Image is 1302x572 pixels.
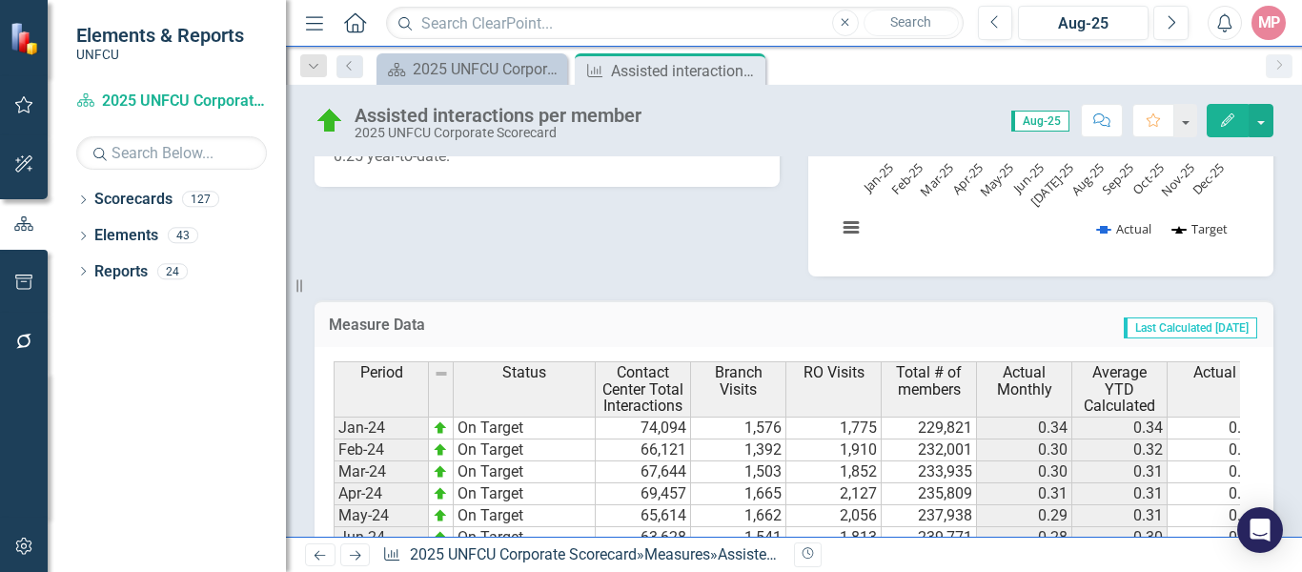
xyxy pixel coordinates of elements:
[691,439,786,461] td: 1,392
[691,461,786,483] td: 1,503
[1008,159,1047,197] text: Jun-25
[76,24,244,47] span: Elements & Reports
[454,461,596,483] td: On Target
[1172,220,1229,237] button: Show Target
[1168,417,1263,439] td: 0.34
[329,317,716,334] h3: Measure Data
[381,57,562,81] a: 2025 UNFCU Corporate Balanced Scorecard
[334,505,429,527] td: May-24
[695,364,782,398] span: Branch Visits
[1097,220,1151,237] button: Show Actual
[1168,461,1263,483] td: 0.31
[948,159,987,197] text: Apr-25
[1168,439,1263,461] td: 0.32
[433,464,448,480] img: zOikAAAAAElFTkSuQmCC
[786,439,882,461] td: 1,910
[882,461,977,483] td: 233,935
[718,545,942,563] div: Assisted interactions per member
[916,159,956,199] text: Mar-25
[10,22,43,55] img: ClearPoint Strategy
[1098,159,1137,198] text: Sep-25
[454,483,596,505] td: On Target
[838,214,865,241] button: View chart menu, Chart
[786,417,882,439] td: 1,775
[433,508,448,523] img: zOikAAAAAElFTkSuQmCC
[691,505,786,527] td: 1,662
[977,483,1072,505] td: 0.31
[977,461,1072,483] td: 0.30
[600,364,686,415] span: Contact Center Total Interactions
[386,7,963,40] input: Search ClearPoint...
[1189,159,1228,198] text: Dec-25
[1072,461,1168,483] td: 0.31
[502,364,546,381] span: Status
[887,159,926,198] text: Feb-25
[334,483,429,505] td: Apr-24
[691,417,786,439] td: 1,576
[76,91,267,112] a: 2025 UNFCU Corporate Scorecard
[315,106,345,136] img: On Target
[1072,505,1168,527] td: 0.31
[434,366,449,381] img: 8DAGhfEEPCf229AAAAAElFTkSuQmCC
[1124,317,1257,338] span: Last Calculated [DATE]
[94,225,158,247] a: Elements
[94,189,173,211] a: Scorecards
[882,505,977,527] td: 237,938
[644,545,710,563] a: Measures
[977,439,1072,461] td: 0.30
[433,420,448,436] img: zOikAAAAAElFTkSuQmCC
[1068,159,1108,199] text: Aug-25
[1018,6,1149,40] button: Aug-25
[1129,159,1167,197] text: Oct-25
[1072,417,1168,439] td: 0.34
[1168,527,1263,549] td: 0.30
[454,439,596,461] td: On Target
[1193,364,1236,381] span: Actual
[382,544,780,566] div: » »
[1072,527,1168,549] td: 0.30
[454,505,596,527] td: On Target
[691,483,786,505] td: 1,665
[976,159,1017,200] text: May-25
[355,105,641,126] div: Assisted interactions per member
[882,439,977,461] td: 232,001
[182,192,219,208] div: 127
[691,527,786,549] td: 1,541
[168,228,198,244] div: 43
[334,461,429,483] td: Mar-24
[977,417,1072,439] td: 0.34
[596,527,691,549] td: 63,628
[786,483,882,505] td: 2,127
[433,442,448,458] img: zOikAAAAAElFTkSuQmCC
[1076,364,1163,415] span: Average YTD Calculated
[433,530,448,545] img: zOikAAAAAElFTkSuQmCC
[977,505,1072,527] td: 0.29
[804,364,865,381] span: RO Visits
[1168,505,1263,527] td: 0.31
[334,439,429,461] td: Feb-24
[596,439,691,461] td: 66,121
[882,417,977,439] td: 229,821
[1025,12,1142,35] div: Aug-25
[859,159,897,197] text: Jan-25
[596,505,691,527] td: 65,614
[1027,159,1077,210] text: [DATE]-25
[1237,507,1283,553] div: Open Intercom Messenger
[334,527,429,549] td: Jun-24
[76,136,267,170] input: Search Below...
[864,10,959,36] button: Search
[433,486,448,501] img: zOikAAAAAElFTkSuQmCC
[355,126,641,140] div: 2025 UNFCU Corporate Scorecard
[596,417,691,439] td: 74,094
[334,417,429,439] td: Jan-24
[76,47,244,62] small: UNFCU
[1251,6,1286,40] button: MP
[885,364,972,398] span: Total # of members
[596,461,691,483] td: 67,644
[454,417,596,439] td: On Target
[1168,483,1263,505] td: 0.31
[1072,483,1168,505] td: 0.31
[596,483,691,505] td: 69,457
[157,263,188,279] div: 24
